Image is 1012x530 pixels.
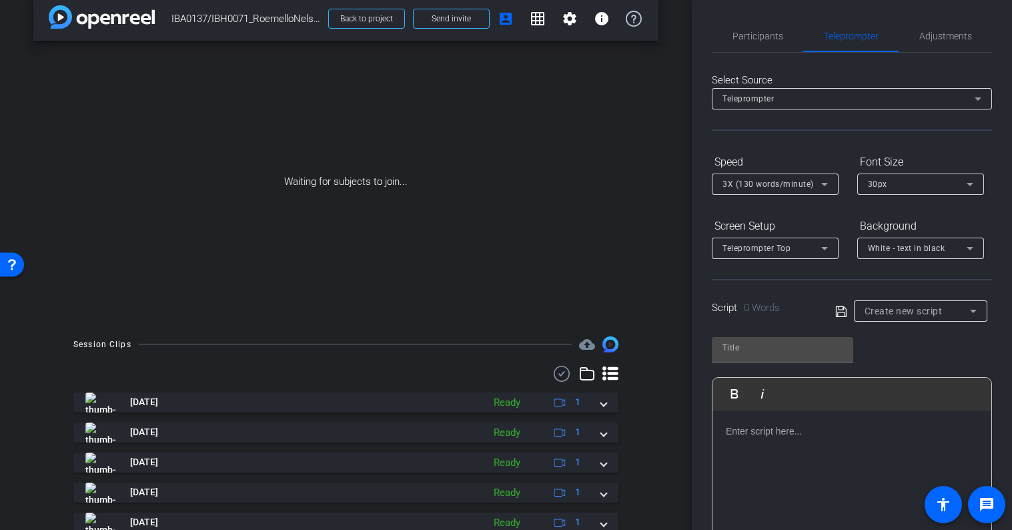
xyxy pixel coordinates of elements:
[85,483,115,503] img: thumb-nail
[487,455,527,471] div: Ready
[744,302,780,314] span: 0 Words
[935,497,951,513] mat-icon: accessibility
[487,485,527,501] div: Ready
[328,9,405,29] button: Back to project
[868,244,945,253] span: White - text in black
[575,425,580,439] span: 1
[732,31,783,41] span: Participants
[579,336,595,352] mat-icon: cloud_upload
[530,11,546,27] mat-icon: grid_on
[579,336,595,352] span: Destinations for your clips
[979,497,995,513] mat-icon: message
[487,395,527,411] div: Ready
[857,151,984,174] div: Font Size
[865,306,943,316] span: Create new script
[594,11,610,27] mat-icon: info
[712,300,817,316] div: Script
[575,485,580,499] span: 1
[575,515,580,529] span: 1
[130,515,158,529] span: [DATE]
[824,31,879,41] span: Teleprompter
[722,380,747,407] button: Bold (⌘B)
[340,14,393,23] span: Back to project
[575,455,580,469] span: 1
[857,215,984,238] div: Background
[130,425,158,439] span: [DATE]
[73,483,618,503] mat-expansion-panel-header: thumb-nail[DATE]Ready1
[33,41,658,323] div: Waiting for subjects to join...
[85,453,115,473] img: thumb-nail
[130,455,158,469] span: [DATE]
[73,392,618,413] mat-expansion-panel-header: thumb-nail[DATE]Ready1
[562,11,578,27] mat-icon: settings
[750,380,775,407] button: Italic (⌘I)
[498,11,514,27] mat-icon: account_box
[73,338,131,351] div: Session Clips
[712,73,992,88] div: Select Source
[85,392,115,413] img: thumb-nail
[130,395,158,409] span: [DATE]
[73,453,618,473] mat-expansion-panel-header: thumb-nail[DATE]Ready1
[487,425,527,441] div: Ready
[919,31,972,41] span: Adjustments
[73,423,618,443] mat-expansion-panel-header: thumb-nail[DATE]Ready1
[413,9,490,29] button: Send invite
[49,5,155,29] img: app-logo
[602,336,618,352] img: Session clips
[722,94,774,103] span: Teleprompter
[712,151,839,174] div: Speed
[171,5,320,32] span: IBA0137/IBH0071_RoemelloNelson
[432,13,471,24] span: Send invite
[712,215,839,238] div: Screen Setup
[722,340,843,356] input: Title
[868,180,887,189] span: 30px
[722,180,814,189] span: 3X (130 words/minute)
[130,485,158,499] span: [DATE]
[722,244,791,253] span: Teleprompter Top
[85,423,115,443] img: thumb-nail
[575,395,580,409] span: 1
